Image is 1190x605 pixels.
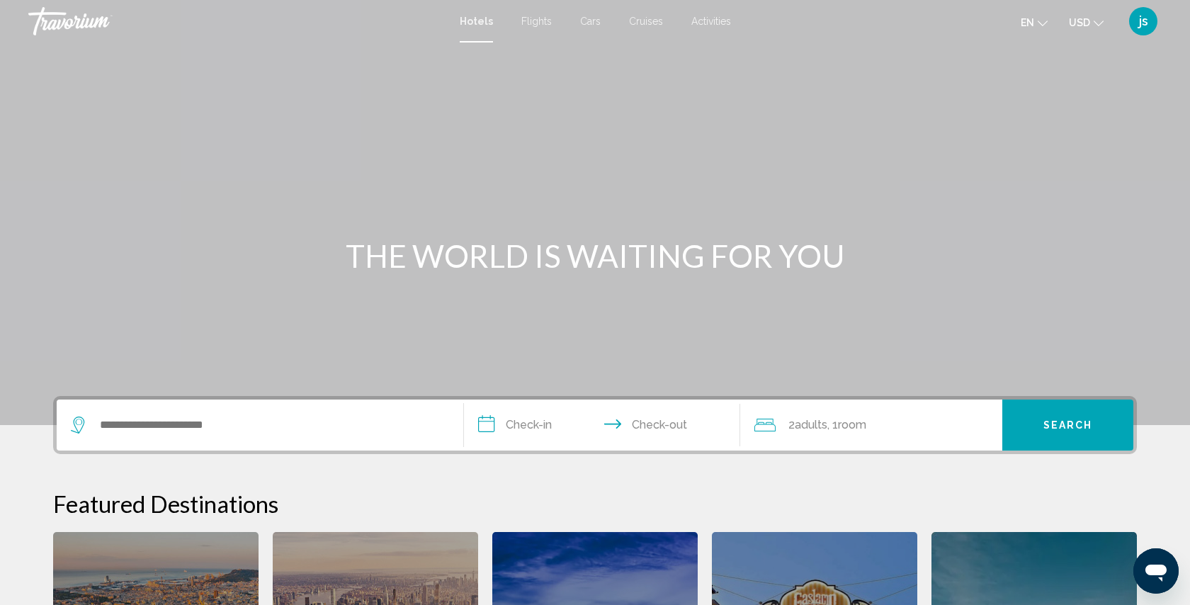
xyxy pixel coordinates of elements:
a: Flights [521,16,552,27]
button: Search [1002,400,1133,451]
h2: Featured Destinations [53,490,1137,518]
a: Activities [691,16,731,27]
span: , 1 [827,415,866,435]
h1: THE WORLD IS WAITING FOR YOU [329,237,861,274]
iframe: Button to launch messaging window [1133,548,1179,594]
a: Travorium [28,7,446,35]
span: USD [1069,17,1090,28]
button: Check in and out dates [464,400,740,451]
span: 2 [788,415,827,435]
button: Travelers: 2 adults, 0 children [740,400,1002,451]
span: en [1021,17,1034,28]
span: Adults [795,418,827,431]
a: Cars [580,16,601,27]
span: Room [838,418,866,431]
a: Cruises [629,16,663,27]
button: Change language [1021,12,1048,33]
div: Search widget [57,400,1133,451]
span: Search [1043,420,1093,431]
a: Hotels [460,16,493,27]
button: Change currency [1069,12,1104,33]
span: js [1139,14,1148,28]
button: User Menu [1125,6,1162,36]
